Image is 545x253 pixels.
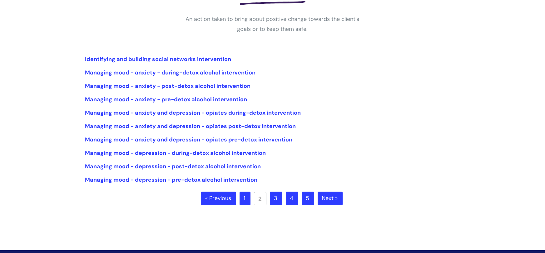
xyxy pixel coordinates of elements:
a: 3 [270,192,282,205]
a: Managing mood - anxiety and depression - opiates pre-detox intervention [85,136,293,143]
a: 5 [302,192,314,205]
a: Identifying and building social networks intervention [85,55,231,63]
a: Managing mood - depression - post-detox alcohol intervention [85,163,261,170]
p: An action taken to bring about positive change towards the client’s goals or to keep them safe. [179,14,366,34]
a: 4 [286,192,298,205]
a: Managing mood - anxiety - pre-detox alcohol intervention [85,96,247,103]
a: Managing mood - anxiety and depression - opiates post-detox intervention [85,122,296,130]
a: Managing mood - anxiety - post-detox alcohol intervention [85,82,251,90]
a: Next » [318,192,343,205]
a: « Previous [201,192,236,205]
a: Managing mood - anxiety and depression - opiates during-detox intervention [85,109,301,117]
a: Managing mood - anxiety - during-detox alcohol intervention [85,69,256,76]
a: Managing mood - depression - pre-detox alcohol intervention [85,176,258,184]
a: Managing mood - depression - during-detox alcohol intervention [85,149,266,157]
a: 2 [254,192,266,205]
a: 1 [240,192,250,205]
